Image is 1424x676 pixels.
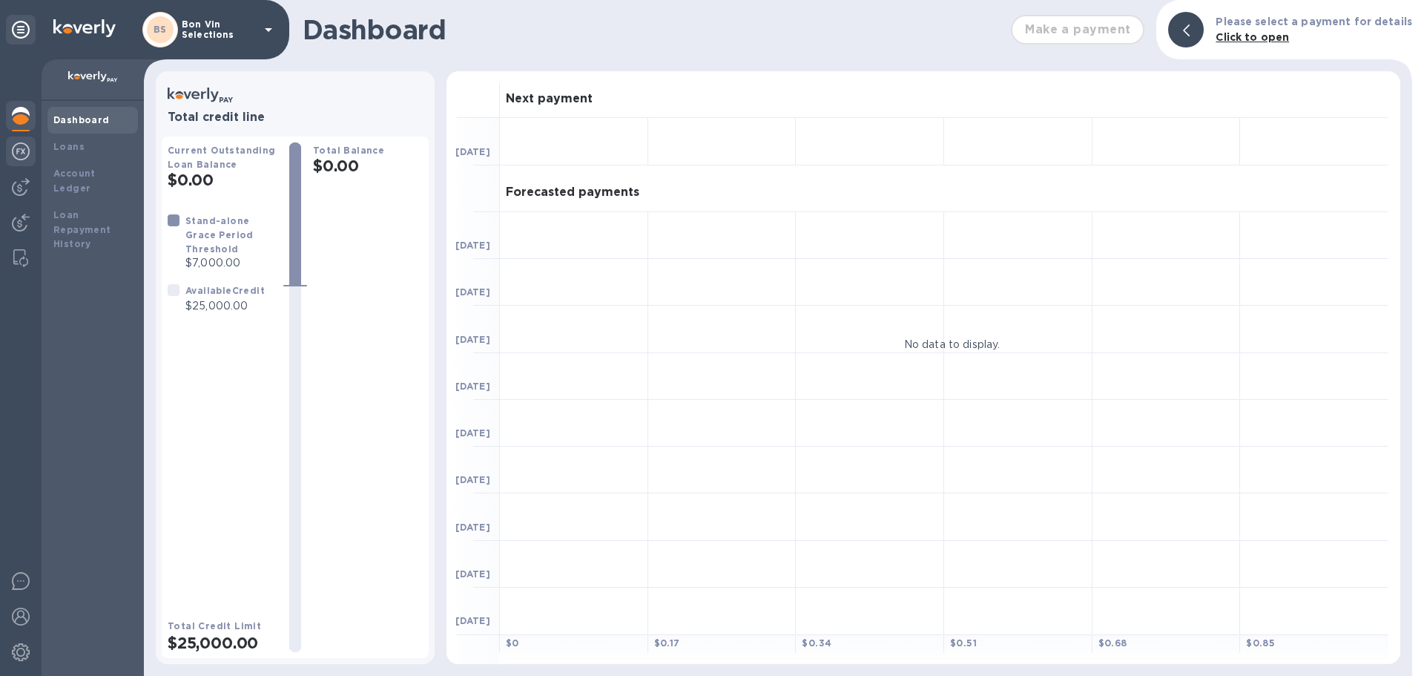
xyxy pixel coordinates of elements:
h2: $0.00 [168,171,277,189]
b: [DATE] [455,146,490,157]
h1: Dashboard [303,14,1003,45]
b: $ 0.68 [1098,637,1127,649]
b: [DATE] [455,381,490,392]
b: Loans [53,141,85,152]
b: [DATE] [455,427,490,439]
b: $ 0.17 [654,637,680,649]
b: [DATE] [455,522,490,533]
p: $7,000.00 [185,255,277,271]
b: Current Outstanding Loan Balance [168,145,276,170]
h3: Next payment [506,92,593,106]
b: $ 0 [506,637,519,649]
b: Stand-alone Grace Period Threshold [185,215,254,255]
b: [DATE] [455,568,490,580]
b: BS [154,24,167,35]
b: [DATE] [455,615,490,626]
b: $ 0.34 [802,637,831,649]
img: Foreign exchange [12,142,30,160]
img: Logo [53,19,116,37]
h3: Forecasted payments [506,186,639,200]
h2: $25,000.00 [168,634,277,652]
b: Click to open [1216,31,1289,43]
b: Account Ledger [53,168,96,194]
b: [DATE] [455,286,490,298]
b: [DATE] [455,240,490,251]
h3: Total credit line [168,111,423,125]
b: Total Balance [313,145,384,156]
b: Loan Repayment History [53,209,111,250]
b: Total Credit Limit [168,620,261,631]
b: [DATE] [455,334,490,345]
b: [DATE] [455,474,490,485]
p: $25,000.00 [185,298,265,314]
p: Bon Vin Selections [182,19,256,40]
b: Available Credit [185,285,265,296]
b: Dashboard [53,114,110,125]
b: $ 0.85 [1246,637,1275,649]
div: Unpin categories [6,15,36,45]
h2: $0.00 [313,157,423,175]
b: Please select a payment for details [1216,16,1412,27]
b: $ 0.51 [950,637,977,649]
p: No data to display. [904,336,1001,352]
